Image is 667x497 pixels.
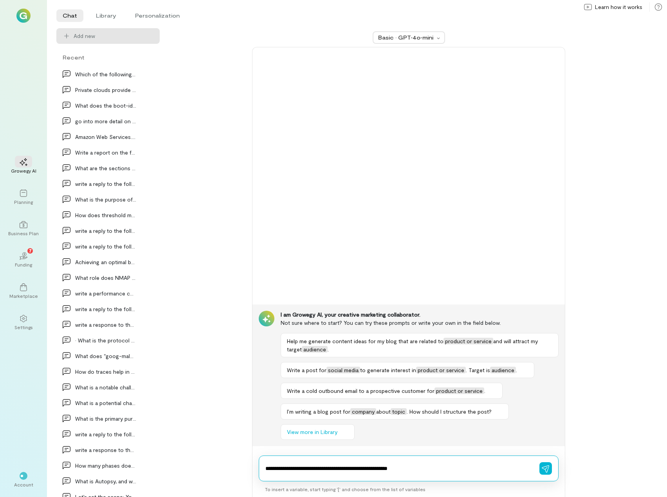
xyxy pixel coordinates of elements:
[9,152,38,180] a: Growegy AI
[9,308,38,337] a: Settings
[287,387,434,394] span: Write a cold outbound email to a prospective customer for
[11,167,36,174] div: Growegy AI
[75,367,136,376] div: How do traces help in understanding system behavi…
[416,367,466,373] span: product or service
[75,446,136,454] div: write a response to the following to include a fa…
[56,53,160,61] div: Recent
[391,408,407,415] span: topic
[8,230,39,236] div: Business Plan
[75,242,136,250] div: write a reply to the following to include a fact…
[302,346,328,353] span: audience
[281,319,559,327] div: Not sure where to start? You can try these prompts or write your own in the field below.
[75,148,136,157] div: Write a report on the following: Network Monitori…
[75,117,136,125] div: go into more detail on the following and provide…
[75,211,136,219] div: How does threshold monitoring work in anomaly det…
[75,289,136,297] div: write a performance comments for an ITNC in the N…
[75,352,136,360] div: What does “goog-malware-shavar” mean inside the T…
[29,247,32,254] span: 7
[434,387,484,394] span: product or service
[75,336,136,344] div: • What is the protocol SSDP? Why would it be good…
[75,195,136,203] div: What is the purpose of SNORT rules in an Intrusio…
[15,261,32,268] div: Funding
[90,9,123,22] li: Library
[75,133,136,141] div: Amazon Web Services. (2023). Security in the AWS…
[9,277,38,305] a: Marketplace
[75,430,136,438] div: write a reply to the following to include a fact…
[75,258,136,266] div: Achieving an optimal balance between security and…
[75,305,136,313] div: write a reply to the following to include a new f…
[75,477,136,485] div: What is Autopsy, and what is its primary purpose…
[516,367,517,373] span: .
[56,9,83,22] li: Chat
[75,164,136,172] div: What are the sections of the syslog file? How wou…
[490,367,516,373] span: audience
[75,461,136,470] div: How many phases does the Abstract Digital Forensi…
[326,367,360,373] span: social media
[443,338,493,344] span: product or service
[287,408,350,415] span: I’m writing a blog post for
[75,70,136,78] div: Which of the following is NOT a fundamental under…
[328,346,329,353] span: .
[281,362,534,378] button: Write a post forsocial mediato generate interest inproduct or service. Target isaudience.
[287,428,337,436] span: View more in Library
[75,101,136,110] div: What does the boot-id represent in the systemd jo…
[378,34,434,41] div: Basic · GPT‑4o‑mini
[75,86,136,94] div: Private clouds provide exclusive use by a single…
[14,324,33,330] div: Settings
[281,403,509,420] button: I’m writing a blog post forcompanyabouttopic. How should I structure the post?
[75,180,136,188] div: write a reply to the following and include What a…
[281,311,559,319] div: I am Growegy AI, your creative marketing collaborator.
[75,321,136,329] div: write a response to the following to include a fa…
[287,338,443,344] span: Help me generate content ideas for my blog that are related to
[9,183,38,211] a: Planning
[75,227,136,235] div: write a reply to the following to include a new f…
[129,9,186,22] li: Personalization
[350,408,376,415] span: company
[9,214,38,243] a: Business Plan
[484,387,485,394] span: .
[281,424,355,440] button: View more in Library
[466,367,490,373] span: . Target is
[75,383,136,391] div: What is a notable challenge associated with cloud…
[595,3,642,11] span: Learn how it works
[281,333,559,357] button: Help me generate content ideas for my blog that are related toproduct or serviceand will attract ...
[75,399,136,407] div: What is a potential challenge in cloud investigat…
[74,32,153,40] span: Add new
[407,408,492,415] span: . How should I structure the post?
[75,414,136,423] div: What is the primary purpose of chkrootkit and rkh…
[360,367,416,373] span: to generate interest in
[259,481,559,497] div: To insert a variable, start typing ‘[’ and choose from the list of variables
[376,408,391,415] span: about
[14,481,33,488] div: Account
[9,293,38,299] div: Marketplace
[287,367,326,373] span: Write a post for
[75,274,136,282] div: What role does NMAP play in incident response pro…
[14,199,33,205] div: Planning
[9,246,38,274] a: Funding
[281,383,503,399] button: Write a cold outbound email to a prospective customer forproduct or service.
